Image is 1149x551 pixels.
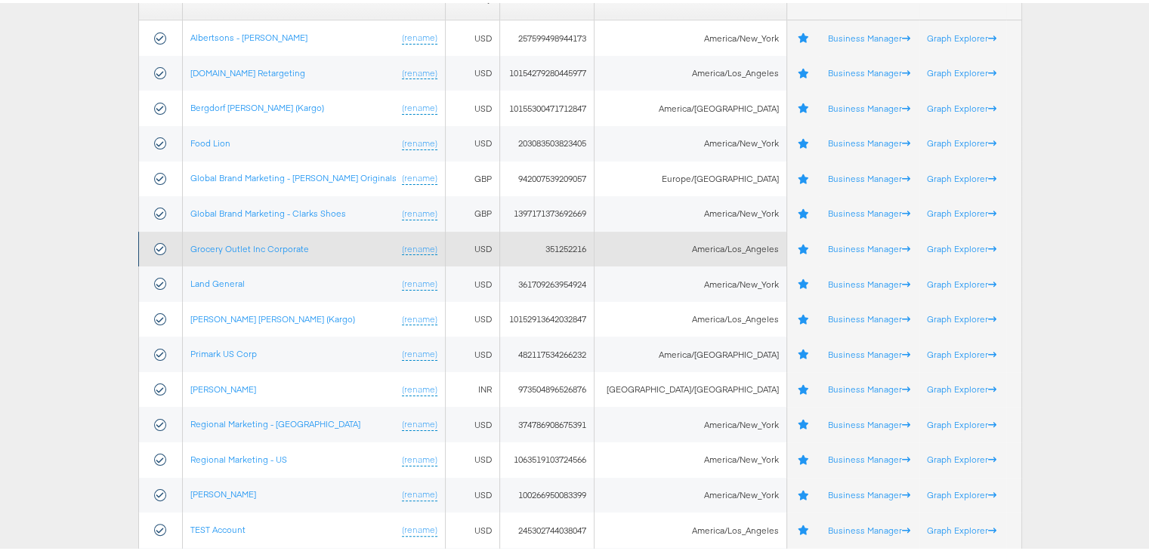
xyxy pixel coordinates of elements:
a: Business Manager [827,29,910,41]
a: TEST Account [190,521,246,532]
a: Graph Explorer [927,416,996,427]
a: (rename) [402,134,437,147]
a: Business Manager [827,240,910,251]
a: Business Manager [827,451,910,462]
td: USD [446,88,499,123]
a: (rename) [402,521,437,534]
a: Albertsons - [PERSON_NAME] [190,29,307,40]
a: Graph Explorer [927,64,996,75]
td: 1063519103724566 [499,439,595,475]
a: [DOMAIN_NAME] Retargeting [190,64,305,75]
td: America/Los_Angeles [595,299,786,334]
a: Business Manager [827,100,910,111]
td: USD [446,229,499,264]
a: (rename) [402,310,437,323]
a: Global Brand Marketing - Clarks Shoes [190,205,346,216]
td: 10155300471712847 [499,88,595,123]
a: Land General [190,275,245,286]
td: GBP [446,159,499,194]
a: (rename) [402,485,437,498]
td: America/[GEOGRAPHIC_DATA] [595,88,786,123]
a: Regional Marketing - [GEOGRAPHIC_DATA] [190,415,360,426]
a: Business Manager [827,346,910,357]
a: Business Manager [827,134,910,146]
td: USD [446,17,499,53]
td: America/Los_Angeles [595,229,786,264]
a: Business Manager [827,64,910,75]
td: USD [446,299,499,334]
a: (rename) [402,451,437,463]
a: (rename) [402,345,437,358]
td: USD [446,263,499,299]
a: (rename) [402,99,437,112]
a: (rename) [402,64,437,77]
td: USD [446,123,499,159]
a: (rename) [402,415,437,428]
a: (rename) [402,380,437,393]
td: GBP [446,193,499,229]
td: America/New_York [595,123,786,159]
td: America/New_York [595,404,786,439]
a: Grocery Outlet Inc Corporate [190,240,309,251]
td: 1397171373692669 [499,193,595,229]
td: USD [446,53,499,88]
td: 351252216 [499,229,595,264]
td: USD [446,334,499,369]
td: America/New_York [595,17,786,53]
td: 973504896526876 [499,369,595,405]
a: Graph Explorer [927,310,996,322]
a: Graph Explorer [927,346,996,357]
td: USD [446,509,499,545]
td: INR [446,369,499,405]
a: Business Manager [827,205,910,216]
td: America/Los_Angeles [595,509,786,545]
a: Business Manager [827,380,910,392]
a: Graph Explorer [927,275,996,287]
a: [PERSON_NAME] [190,380,256,392]
a: Graph Explorer [927,205,996,216]
td: America/Los_Angeles [595,53,786,88]
td: America/New_York [595,475,786,510]
a: Graph Explorer [927,240,996,251]
a: (rename) [402,29,437,42]
a: Graph Explorer [927,29,996,41]
a: Business Manager [827,170,910,181]
a: Business Manager [827,310,910,322]
a: Primark US Corp [190,345,257,356]
a: (rename) [402,275,437,288]
td: America/New_York [595,193,786,229]
a: Business Manager [827,275,910,287]
td: America/New_York [595,263,786,299]
td: USD [446,439,499,475]
a: Food Lion [190,134,230,146]
a: Global Brand Marketing - [PERSON_NAME] Originals [190,169,397,180]
a: Graph Explorer [927,170,996,181]
a: Regional Marketing - US [190,451,287,462]
td: 361709263954924 [499,263,595,299]
td: 10154279280445977 [499,53,595,88]
td: 100266950083399 [499,475,595,510]
td: 942007539209057 [499,159,595,194]
a: Graph Explorer [927,380,996,392]
td: USD [446,404,499,439]
a: Business Manager [827,416,910,427]
td: 374786908675391 [499,404,595,439]
td: 257599498944173 [499,17,595,53]
td: 245302744038047 [499,509,595,545]
td: America/[GEOGRAPHIC_DATA] [595,334,786,369]
td: America/New_York [595,439,786,475]
a: [PERSON_NAME] [PERSON_NAME] (Kargo) [190,310,355,322]
a: Bergdorf [PERSON_NAME] (Kargo) [190,99,324,110]
td: 203083503823405 [499,123,595,159]
a: Business Manager [827,522,910,533]
a: Graph Explorer [927,134,996,146]
a: [PERSON_NAME] [190,485,256,497]
td: 482117534266232 [499,334,595,369]
a: (rename) [402,240,437,253]
a: Graph Explorer [927,522,996,533]
td: [GEOGRAPHIC_DATA]/[GEOGRAPHIC_DATA] [595,369,786,405]
a: Graph Explorer [927,486,996,497]
a: (rename) [402,169,437,182]
a: (rename) [402,205,437,217]
td: USD [446,475,499,510]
